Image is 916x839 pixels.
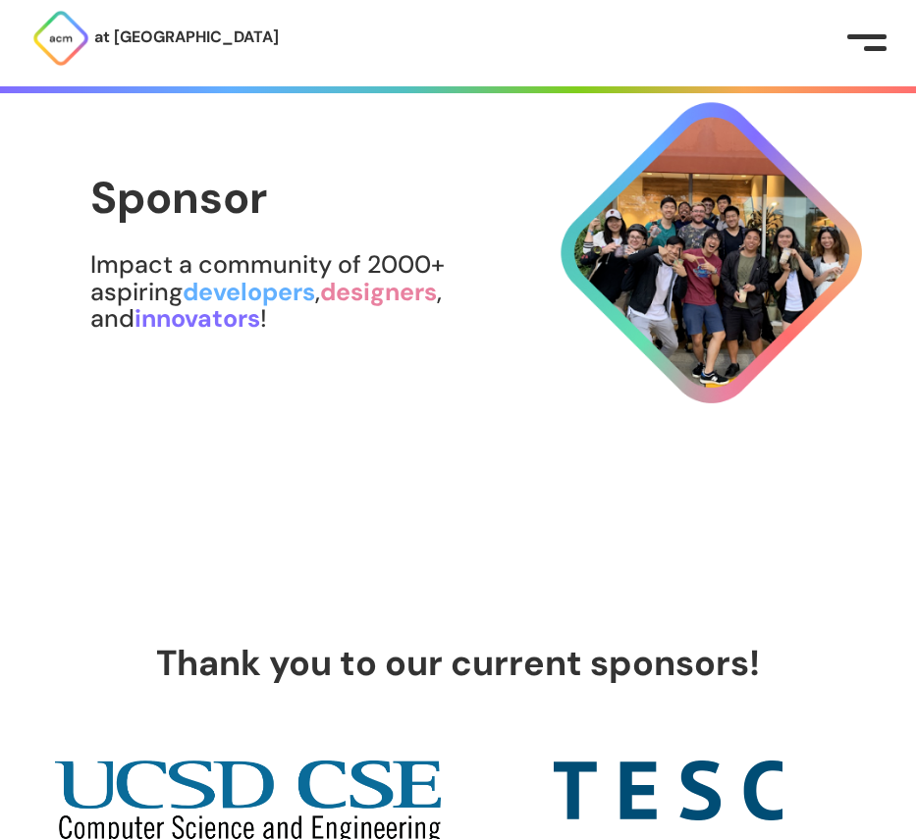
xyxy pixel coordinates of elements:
[320,276,437,308] span: designers
[135,302,260,335] span: innovators
[31,9,279,68] a: at [GEOGRAPHIC_DATA]
[31,9,90,68] img: ACM Logo
[554,760,782,820] img: TESC
[90,251,543,333] h2: Impact a community of 2000+ aspiring , , and !
[183,276,315,308] span: developers
[90,174,543,223] h1: Sponsor
[94,25,279,50] p: at [GEOGRAPHIC_DATA]
[543,84,881,422] img: Sponsor Logo
[117,644,799,683] h1: Thank you to our current sponsors!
